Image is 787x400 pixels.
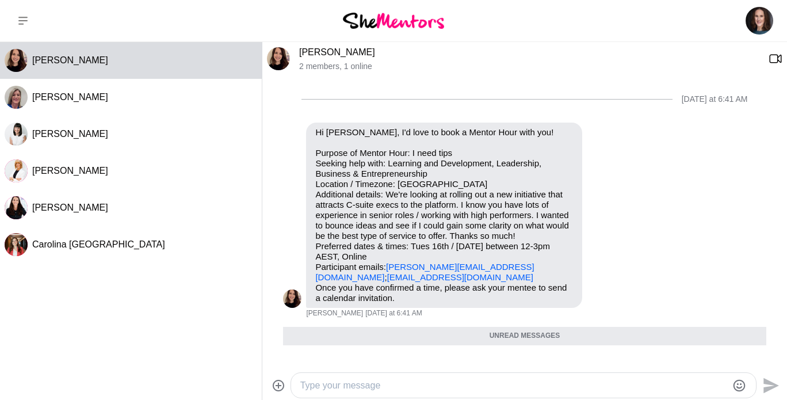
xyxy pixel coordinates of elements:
img: N [5,196,28,219]
a: [EMAIL_ADDRESS][DOMAIN_NAME] [387,272,533,282]
div: Natalie Kidcaff [5,196,28,219]
img: Julia Ridout [746,7,773,35]
img: She Mentors Logo [343,13,444,28]
span: [PERSON_NAME] [32,92,108,102]
div: Unread messages [283,327,766,345]
p: 2 members , 1 online [299,62,759,71]
img: K [5,86,28,109]
img: H [5,123,28,146]
p: Purpose of Mentor Hour: I need tips Seeking help with: Learning and Development, Leadership, Busi... [315,148,573,283]
div: Ali Adey [5,49,28,72]
div: Ali Adey [283,289,301,308]
button: Emoji picker [732,379,746,393]
span: [PERSON_NAME] [32,129,108,139]
span: [PERSON_NAME] [32,55,108,65]
img: A [283,289,301,308]
div: [DATE] at 6:41 AM [682,94,748,104]
span: [PERSON_NAME] [32,203,108,212]
div: Kate Smyth [5,86,28,109]
img: C [5,233,28,256]
a: [PERSON_NAME][EMAIL_ADDRESS][DOMAIN_NAME] [315,262,534,282]
p: Once you have confirmed a time, please ask your mentee to send a calendar invitation. [315,283,573,303]
textarea: Type your message [300,379,728,393]
div: Hayley Robertson [5,123,28,146]
time: 2025-08-27T20:41:17.023Z [365,309,422,318]
div: Carolina Portugal [5,233,28,256]
div: Kat Millar [5,159,28,182]
button: Send [757,372,782,398]
p: Hi [PERSON_NAME], I'd love to book a Mentor Hour with you! [315,127,573,138]
span: [PERSON_NAME] [32,166,108,176]
img: A [267,47,290,70]
a: [PERSON_NAME] [299,47,375,57]
img: K [5,159,28,182]
span: [PERSON_NAME] [306,309,363,318]
div: Ali Adey [267,47,290,70]
img: A [5,49,28,72]
span: Carolina [GEOGRAPHIC_DATA] [32,239,165,249]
